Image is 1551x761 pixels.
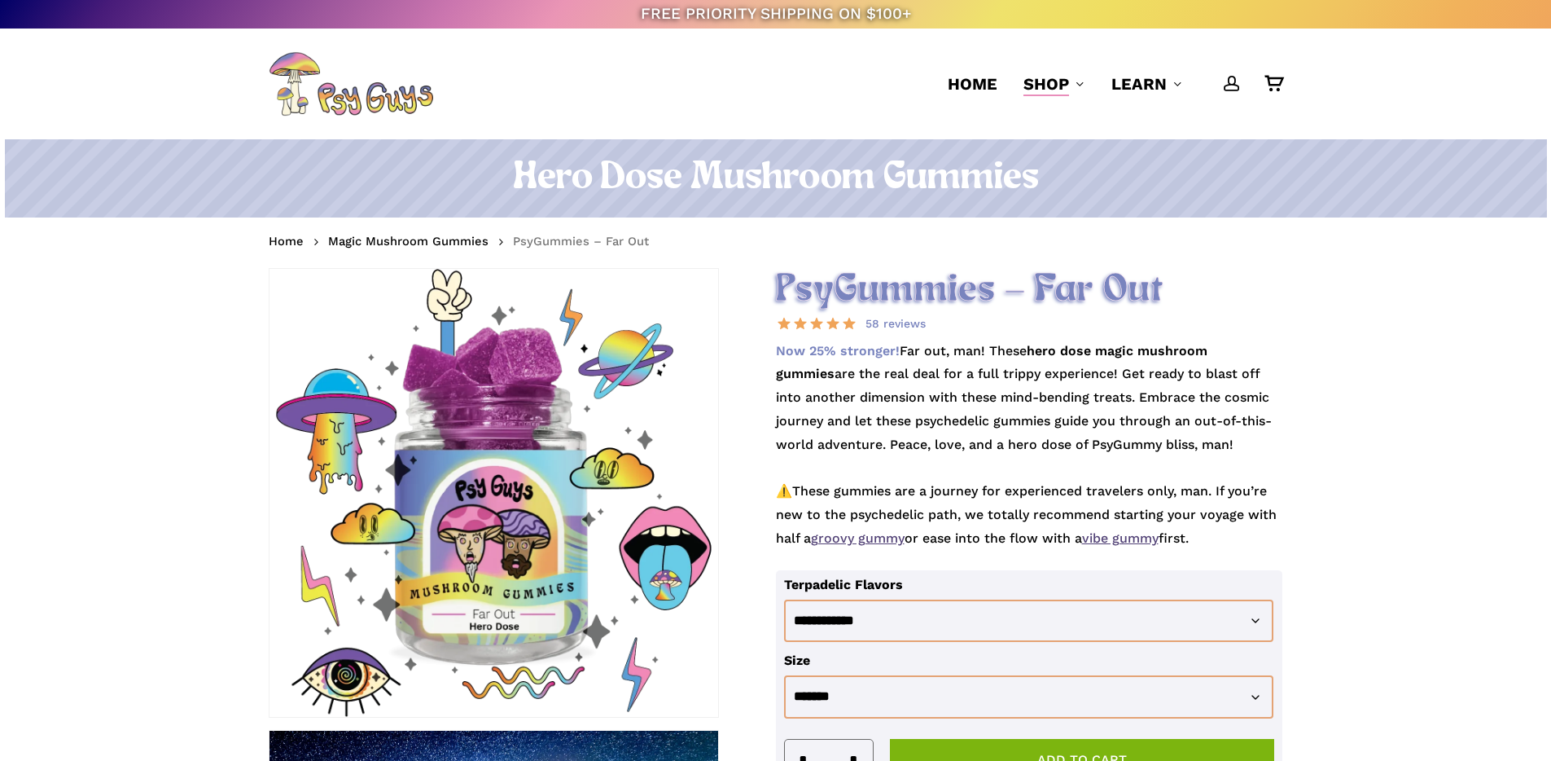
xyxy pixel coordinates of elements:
[1023,73,1085,95] a: Shop
[776,483,792,499] strong: ⚠️
[1023,74,1069,94] span: Shop
[776,340,1283,570] p: Far out, man! These are the real deal for a full trippy experience! Get ready to blast off into a...
[1111,74,1167,94] span: Learn
[776,343,900,359] strong: Now 25% stronger!
[328,233,489,249] a: Magic Mushroom Gummies
[935,29,1282,139] nav: Main Menu
[269,233,304,249] a: Home
[811,530,905,546] a: groovy gummy
[269,51,433,117] img: PsyGuys
[1111,73,1183,95] a: Learn
[1082,530,1159,546] a: vibe gummy
[776,268,1283,313] h2: PsyGummies – Far Out
[948,73,997,95] a: Home
[784,577,903,592] label: Terpadelic Flavors
[513,234,649,249] span: PsyGummies – Far Out
[269,156,1282,201] h1: Hero Dose Mushroom Gummies
[948,74,997,94] span: Home
[1264,75,1282,93] a: Cart
[784,653,810,668] label: Size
